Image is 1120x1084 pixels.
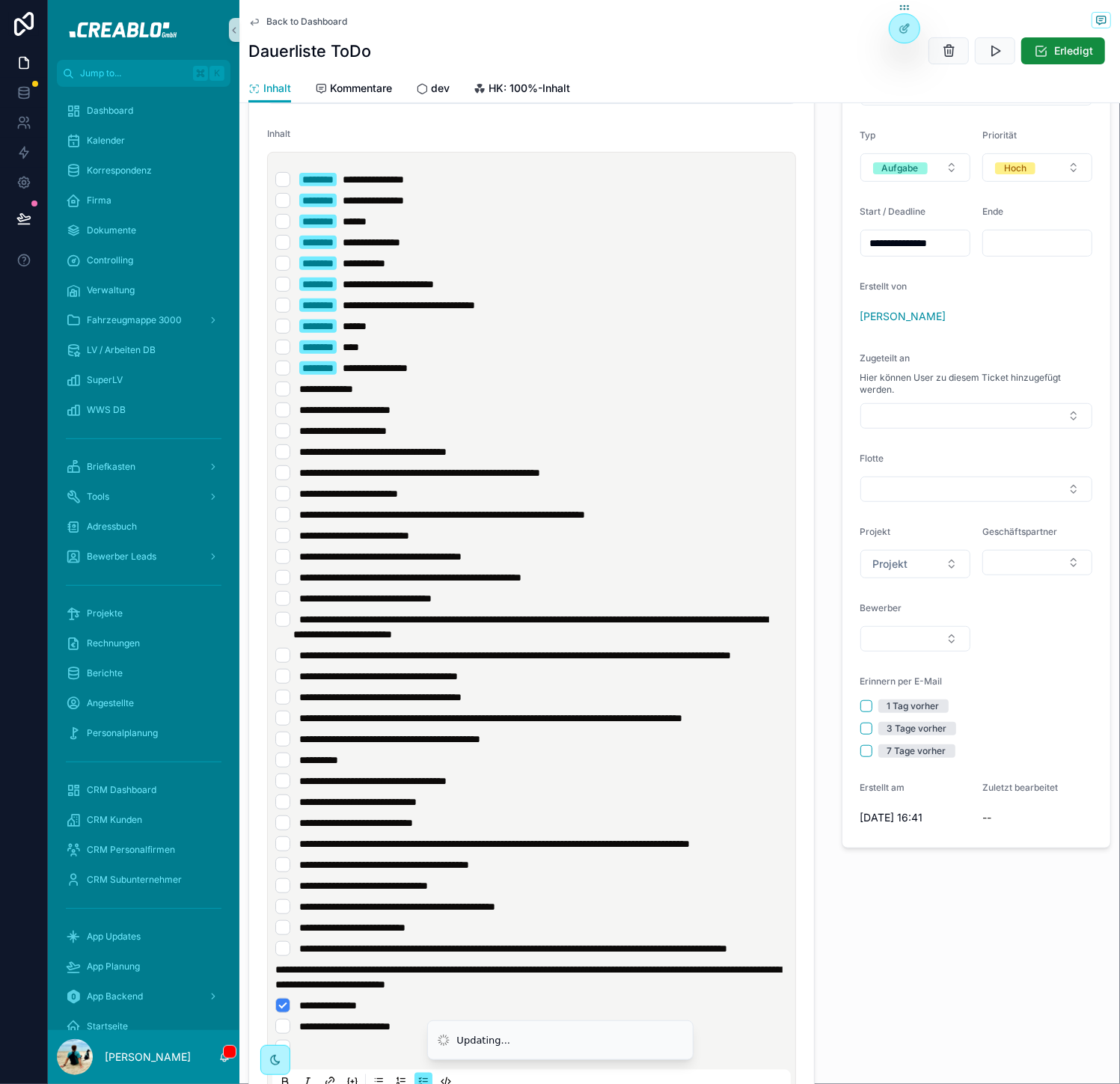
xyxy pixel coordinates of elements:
span: Zuletzt bearbeitet [982,782,1058,793]
p: [PERSON_NAME] [105,1050,191,1065]
a: Fahrzeugmappe 3000 [57,307,230,334]
span: Back to Dashboard [266,16,347,28]
span: Start / Deadline [860,206,926,217]
span: Firma [87,195,111,206]
div: 1 Tag vorher [887,699,940,713]
span: Briefkasten [87,461,135,473]
span: Bewerber [860,602,902,613]
span: Erinnern per E-Mail [860,676,943,687]
div: Hoch [1004,162,1026,174]
span: Controlling [87,254,133,266]
a: Berichte [57,660,230,687]
span: Bewerber Leads [87,551,156,563]
button: Select Button [982,153,1092,182]
span: App Planung [87,961,140,973]
a: Kommentare [315,75,392,105]
span: Ende [982,206,1003,217]
span: Korrespondenz [87,165,152,177]
button: Select Button [860,153,970,182]
a: [PERSON_NAME] [860,309,946,324]
button: Erledigt [1021,37,1105,64]
a: Bewerber Leads [57,543,230,570]
span: Inhalt [267,128,290,139]
a: Kalender [57,127,230,154]
span: Adressbuch [87,521,137,533]
a: Verwaltung [57,277,230,304]
a: App Planung [57,953,230,980]
a: App Backend [57,983,230,1010]
span: Zugeteilt an [860,352,911,364]
a: Personalplanung [57,720,230,747]
a: Startseite [57,1013,230,1040]
span: Personalplanung [87,727,158,739]
h1: Dauerliste ToDo [248,40,371,61]
a: SuperLV [57,367,230,394]
span: Geschäftspartner [982,526,1057,537]
span: Flotte [860,453,884,464]
span: Tools [87,491,109,503]
span: Erledigt [1054,43,1093,58]
div: scrollable content [48,87,239,1030]
span: Angestellte [87,697,134,709]
a: HK: 100%-Inhalt [474,75,570,105]
a: Rechnungen [57,630,230,657]
span: Jump to... [80,67,187,79]
div: Updating... [457,1033,511,1048]
span: Verwaltung [87,284,135,296]
button: Select Button [860,550,970,578]
span: Projekte [87,607,123,619]
a: Projekte [57,600,230,627]
button: Select Button [860,626,970,652]
a: Dokumente [57,217,230,244]
span: App Updates [87,931,141,943]
span: Hier können User zu diesem Ticket hinzugefügt werden. [860,372,1092,396]
a: CRM Dashboard [57,777,230,803]
span: Rechnungen [87,637,140,649]
span: CRM Dashboard [87,784,156,796]
a: Korrespondenz [57,157,230,184]
a: Tools [57,483,230,510]
span: HK: 100%-Inhalt [489,81,570,96]
a: Briefkasten [57,453,230,480]
a: Adressbuch [57,513,230,540]
span: K [211,67,223,79]
span: LV / Arbeiten DB [87,344,156,356]
button: Select Button [860,477,1092,502]
span: Erstellt von [860,281,908,292]
p: -- [982,810,991,825]
span: dev [431,81,450,96]
span: Kommentare [330,81,392,96]
span: Berichte [87,667,123,679]
img: App logo [59,18,227,42]
button: Select Button [982,550,1092,575]
a: CRM Subunternehmer [57,866,230,893]
span: Priorität [982,129,1017,141]
span: Inhalt [263,81,291,96]
span: Kalender [87,135,125,147]
a: dev [416,75,450,105]
a: Firma [57,187,230,214]
span: Projekt [860,526,891,537]
span: Dokumente [87,224,136,236]
div: 7 Tage vorher [887,744,946,758]
span: CRM Subunternehmer [87,874,182,886]
span: [DATE] 16:41 [860,810,970,825]
a: Inhalt [248,75,291,103]
span: CRM Personalfirmen [87,844,175,856]
a: Dashboard [57,97,230,124]
a: App Updates [57,923,230,950]
div: Aufgabe [882,162,919,174]
span: CRM Kunden [87,814,142,826]
span: Typ [860,129,876,141]
button: Jump to...K [57,60,230,87]
a: WWS DB [57,396,230,423]
a: Back to Dashboard [248,16,347,28]
span: SuperLV [87,374,123,386]
span: WWS DB [87,404,126,416]
span: Fahrzeugmappe 3000 [87,314,182,326]
a: LV / Arbeiten DB [57,337,230,364]
a: CRM Personalfirmen [57,836,230,863]
div: 3 Tage vorher [887,722,947,735]
span: Startseite [87,1020,128,1032]
button: Select Button [860,403,1092,429]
